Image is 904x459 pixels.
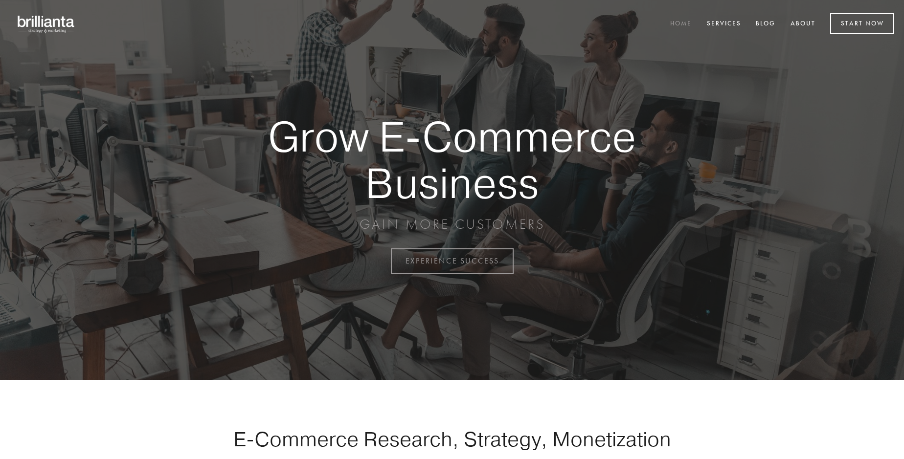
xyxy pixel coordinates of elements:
p: GAIN MORE CUSTOMERS [234,216,670,233]
img: brillianta - research, strategy, marketing [10,10,83,38]
strong: Grow E-Commerce Business [234,113,670,206]
h1: E-Commerce Research, Strategy, Monetization [203,427,701,451]
a: EXPERIENCE SUCCESS [391,248,514,274]
a: About [784,16,822,32]
a: Home [664,16,698,32]
a: Blog [749,16,782,32]
a: Services [701,16,747,32]
a: Start Now [830,13,894,34]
